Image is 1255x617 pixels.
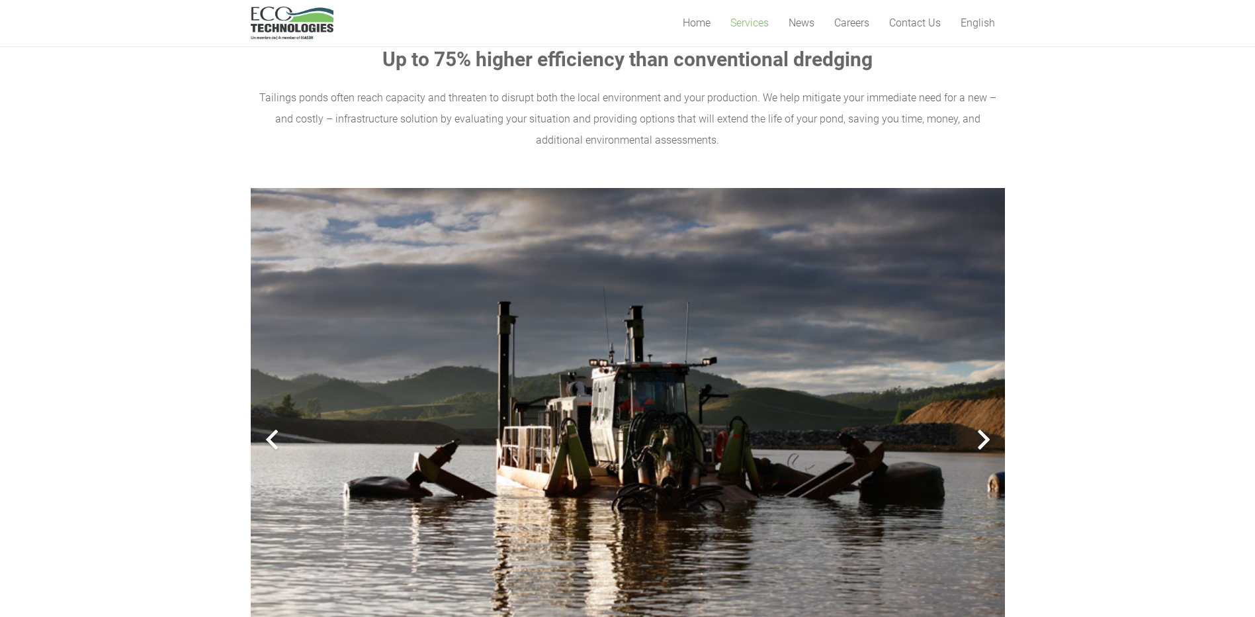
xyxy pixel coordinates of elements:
[834,17,869,29] span: Careers
[382,48,873,71] strong: Up to 75% higher efficiency than conventional dredging
[889,17,941,29] span: Contact Us
[683,17,711,29] span: Home
[961,17,995,29] span: English
[730,17,769,29] span: Services
[251,87,1005,151] p: Tailings ponds often reach capacity and threaten to disrupt both the local environment and your p...
[251,7,333,40] a: logo_EcoTech_ASDR_RGB
[789,17,814,29] span: News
